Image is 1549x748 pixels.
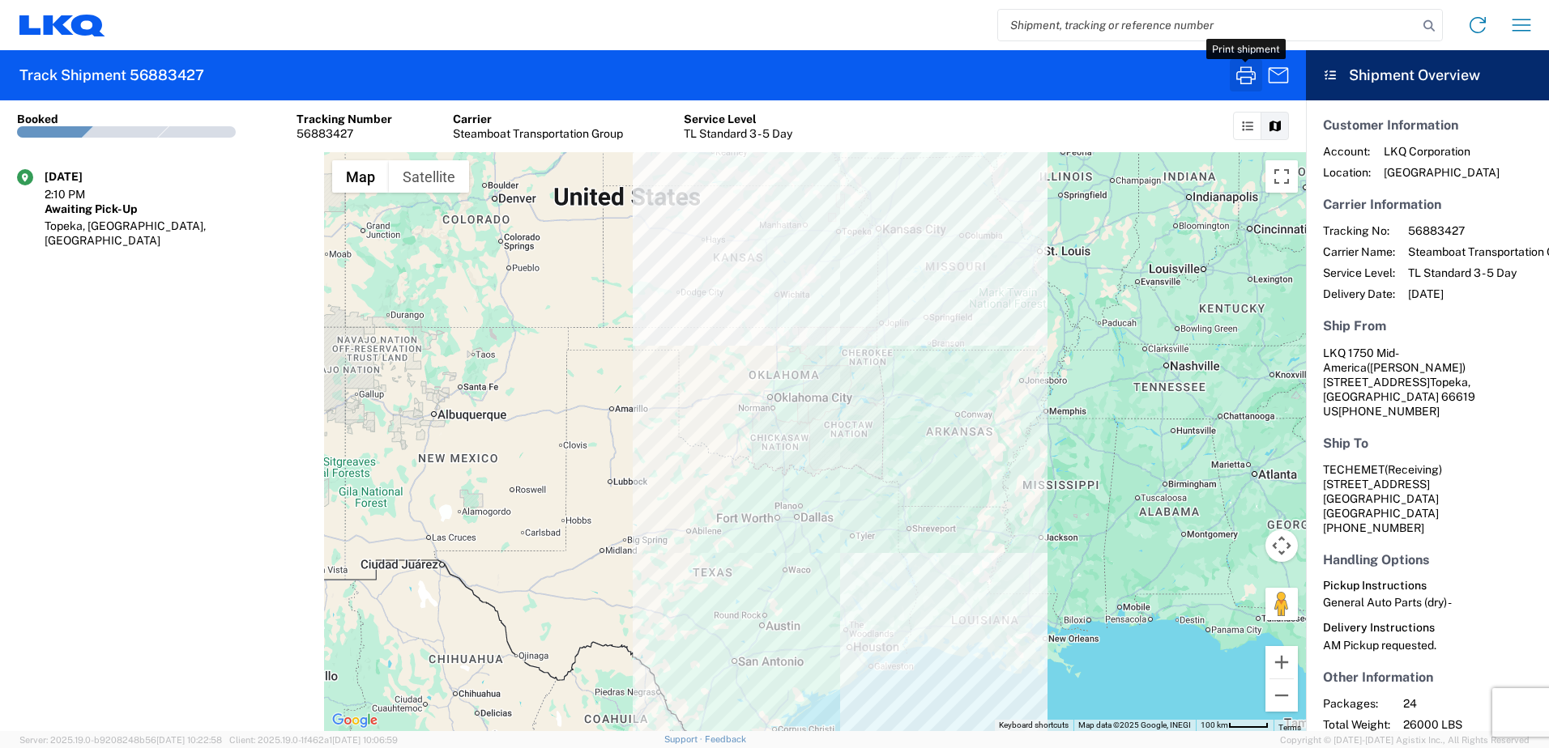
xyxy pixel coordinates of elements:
[664,734,705,744] a: Support
[1323,165,1371,180] span: Location:
[453,126,623,141] div: Steamboat Transportation Group
[297,126,392,141] div: 56883427
[1384,165,1500,180] span: [GEOGRAPHIC_DATA]
[45,219,307,248] div: Topeka, [GEOGRAPHIC_DATA], [GEOGRAPHIC_DATA]
[1323,376,1430,389] span: [STREET_ADDRESS]
[332,160,389,193] button: Show street map
[1323,144,1371,159] span: Account:
[1323,346,1399,374] span: LKQ 1750 Mid-America
[1323,244,1395,259] span: Carrier Name:
[1323,117,1532,133] h5: Customer Information
[453,112,623,126] div: Carrier
[1196,720,1274,731] button: Map Scale: 100 km per 46 pixels
[297,112,392,126] div: Tracking Number
[1323,638,1532,652] div: AM Pickup requested.
[1385,463,1442,476] span: (Receiving)
[1278,723,1301,732] a: Terms
[1323,621,1532,635] h6: Delivery Instructions
[1367,361,1466,374] span: ([PERSON_NAME])
[1384,144,1500,159] span: LKQ Corporation
[1323,595,1532,610] div: General Auto Parts (dry) -
[1403,717,1496,732] span: 26000 LBS
[1323,266,1395,280] span: Service Level:
[1403,696,1496,711] span: 24
[1265,160,1298,193] button: Toggle fullscreen view
[45,169,126,184] div: [DATE]
[1323,346,1532,419] address: Topeka, [GEOGRAPHIC_DATA] 66619 US
[19,735,222,745] span: Server: 2025.19.0-b9208248b56
[1280,733,1530,747] span: Copyright © [DATE]-[DATE] Agistix Inc., All Rights Reserved
[1265,679,1298,712] button: Zoom out
[1338,405,1440,418] span: [PHONE_NUMBER]
[328,710,382,731] a: Open this area in Google Maps (opens a new window)
[705,734,746,744] a: Feedback
[1323,223,1395,238] span: Tracking No:
[19,66,204,85] h2: Track Shipment 56883427
[1323,436,1532,451] h5: Ship To
[998,10,1418,40] input: Shipment, tracking or reference number
[684,126,792,141] div: TL Standard 3 - 5 Day
[1306,50,1549,100] header: Shipment Overview
[1323,318,1532,334] h5: Ship From
[1323,462,1532,535] address: [GEOGRAPHIC_DATA] [GEOGRAPHIC_DATA]
[156,735,222,745] span: [DATE] 10:22:58
[1323,717,1390,732] span: Total Weight:
[389,160,469,193] button: Show satellite imagery
[1323,669,1532,685] h5: Other Information
[1265,529,1298,562] button: Map camera controls
[332,735,398,745] span: [DATE] 10:06:59
[1323,197,1532,212] h5: Carrier Information
[1323,463,1442,491] span: TECHEMET [STREET_ADDRESS]
[1323,696,1390,711] span: Packages:
[999,720,1069,731] button: Keyboard shortcuts
[1201,720,1228,729] span: 100 km
[1265,588,1298,620] button: Drag Pegman onto the map to open Street View
[1323,579,1532,593] h6: Pickup Instructions
[45,187,126,202] div: 2:10 PM
[229,735,398,745] span: Client: 2025.19.0-1f462a1
[1323,552,1532,567] h5: Handling Options
[1078,720,1191,729] span: Map data ©2025 Google, INEGI
[45,202,307,216] div: Awaiting Pick-Up
[1323,521,1424,534] span: [PHONE_NUMBER]
[1265,646,1298,678] button: Zoom in
[684,112,792,126] div: Service Level
[328,710,382,731] img: Google
[17,112,58,126] div: Booked
[1323,287,1395,301] span: Delivery Date:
